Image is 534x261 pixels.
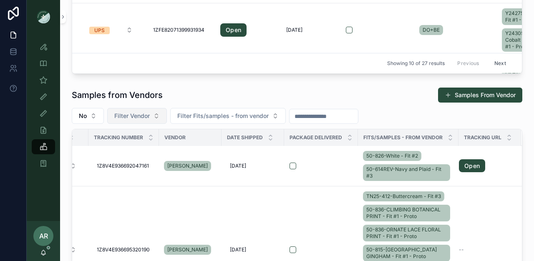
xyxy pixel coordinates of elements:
[283,23,335,37] a: [DATE]
[39,231,48,241] span: AR
[94,27,105,34] div: UPS
[27,33,60,182] div: scrollable content
[363,149,453,183] a: 50-826-White - Fit #250-614REV-Navy and Plaid - Fit #3
[419,25,443,35] a: DO+BE
[97,163,149,169] span: 1Z8V4E936692047161
[459,246,464,253] span: --
[97,246,150,253] span: 1Z8V4E936695320190
[230,246,246,253] span: [DATE]
[167,163,208,169] span: [PERSON_NAME]
[366,226,447,240] span: 50-836-ORNATE LACE FLORAL PRINT - Fit #1 - Proto
[363,164,450,181] a: 50-614REV-Navy and Plaid - Fit #3
[363,225,450,241] a: 50-836-ORNATE LACE FLORAL PRINT - Fit #1 - Proto
[153,27,204,33] span: 1ZFE82071399931934
[164,134,186,141] span: Vendor
[220,23,273,37] a: Open
[366,246,447,260] span: 50-815-[GEOGRAPHIC_DATA] GINGHAM - Fit #1 - Proto
[363,191,444,201] a: TN25-412-Buttercream - Fit #3
[227,159,279,173] a: [DATE]
[72,108,104,124] button: Select Button
[114,112,150,120] span: Filter Vendor
[419,23,496,37] a: DO+BE
[170,108,286,124] button: Select Button
[363,134,443,141] span: Fits/samples - from vendor
[107,108,167,124] button: Select Button
[93,243,154,256] a: 1Z8V4E936695320190
[286,27,302,33] span: [DATE]
[366,153,418,159] span: 50-826-White - Fit #2
[93,159,154,173] a: 1Z8V4E936692047161
[164,161,211,171] a: [PERSON_NAME]
[464,134,501,141] span: Tracking URL
[290,134,342,141] span: Package Delivered
[387,60,445,67] span: Showing 10 of 27 results
[459,246,511,253] a: --
[227,134,263,141] span: Date Shipped
[150,23,210,37] a: 1ZFE82071399931934
[489,57,512,70] button: Next
[366,166,447,179] span: 50-614REV-Navy and Plaid - Fit #3
[363,151,421,161] a: 50-826-White - Fit #2
[82,22,140,38] a: Select Button
[83,23,139,38] button: Select Button
[79,112,87,120] span: No
[177,112,269,120] span: Filter Fits/samples - from vendor
[459,159,485,173] a: Open
[423,27,440,33] span: DO+BE
[363,205,450,221] a: 50-836-CLIMBING BOTANICAL PRINT - Fit #1 - Proto
[94,134,143,141] span: Tracking Number
[227,243,279,256] a: [DATE]
[164,245,211,255] a: [PERSON_NAME]
[167,246,208,253] span: [PERSON_NAME]
[366,206,447,220] span: 50-836-CLIMBING BOTANICAL PRINT - Fit #1 - Proto
[164,159,217,173] a: [PERSON_NAME]
[459,159,511,173] a: Open
[438,88,522,103] button: Samples From Vendor
[366,193,441,200] span: TN25-412-Buttercream - Fit #3
[37,10,50,23] img: App logo
[220,23,247,37] a: Open
[164,243,217,256] a: [PERSON_NAME]
[72,89,163,101] h1: Samples from Vendors
[230,163,246,169] span: [DATE]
